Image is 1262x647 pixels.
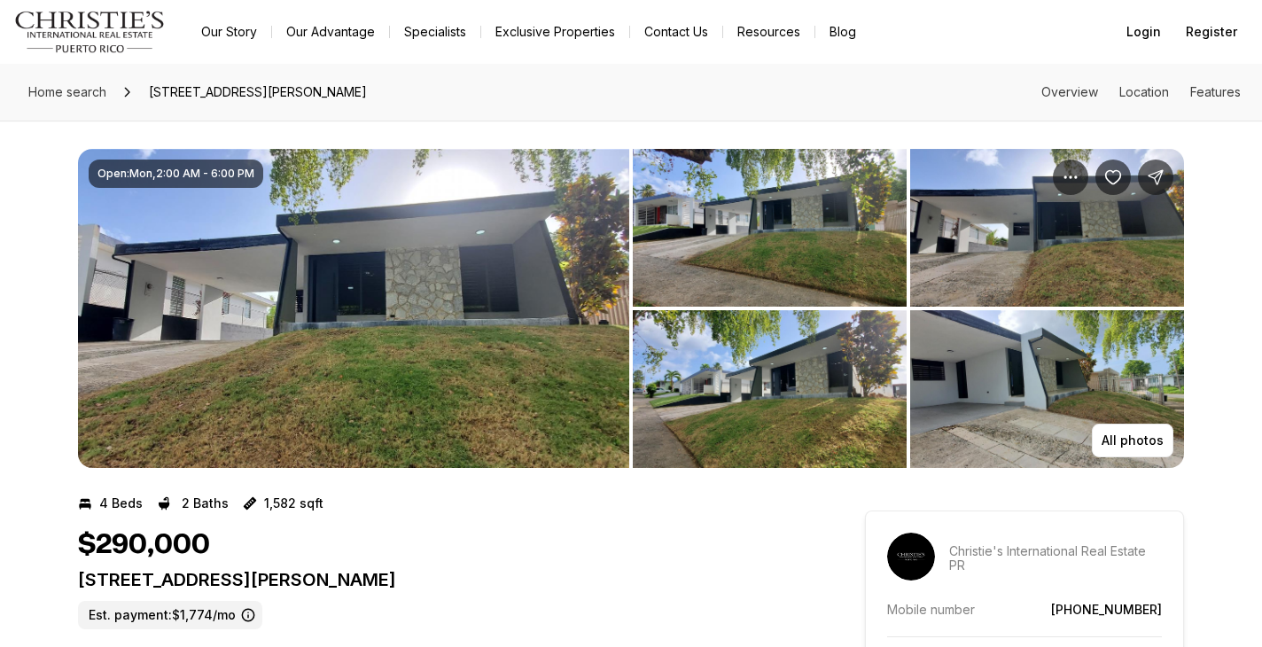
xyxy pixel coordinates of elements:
nav: Page section menu [1041,85,1241,99]
img: logo [14,11,166,53]
h1: $290,000 [78,528,210,562]
li: 1 of 20 [78,149,629,468]
a: Home search [21,78,113,106]
a: Our Story [187,19,271,44]
a: Exclusive Properties [481,19,629,44]
a: [PHONE_NUMBER] [1051,602,1162,617]
a: Specialists [390,19,480,44]
a: Blog [815,19,870,44]
button: Save Property: ST. 25 MONTE CARLO 1306 [1095,160,1131,195]
a: Resources [723,19,814,44]
button: Register [1175,14,1248,50]
p: All photos [1102,433,1164,448]
a: Skip to: Location [1119,84,1169,99]
p: [STREET_ADDRESS][PERSON_NAME] [78,569,801,590]
span: [STREET_ADDRESS][PERSON_NAME] [142,78,374,106]
span: Home search [28,84,106,99]
a: Skip to: Overview [1041,84,1098,99]
a: Skip to: Features [1190,84,1241,99]
button: View image gallery [78,149,629,468]
span: Login [1126,25,1161,39]
button: Login [1116,14,1172,50]
p: Mobile number [887,602,975,617]
button: View image gallery [633,310,907,468]
li: 2 of 20 [633,149,1184,468]
p: 1,582 sqft [264,496,323,511]
span: Register [1186,25,1237,39]
span: Open: Mon , 2:00 AM - 6:00 PM [97,167,254,181]
button: Contact Us [630,19,722,44]
p: 4 Beds [99,496,143,511]
p: 2 Baths [182,496,229,511]
button: View image gallery [910,310,1184,468]
button: View image gallery [633,149,907,307]
button: All photos [1092,424,1173,457]
button: Property options [1053,160,1088,195]
div: Listing Photos [78,149,1184,468]
button: View image gallery [910,149,1184,307]
a: Our Advantage [272,19,389,44]
label: Est. payment: $1,774/mo [78,601,262,629]
p: Christie's International Real Estate PR [949,544,1162,573]
button: Share Property: ST. 25 MONTE CARLO 1306 [1138,160,1173,195]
